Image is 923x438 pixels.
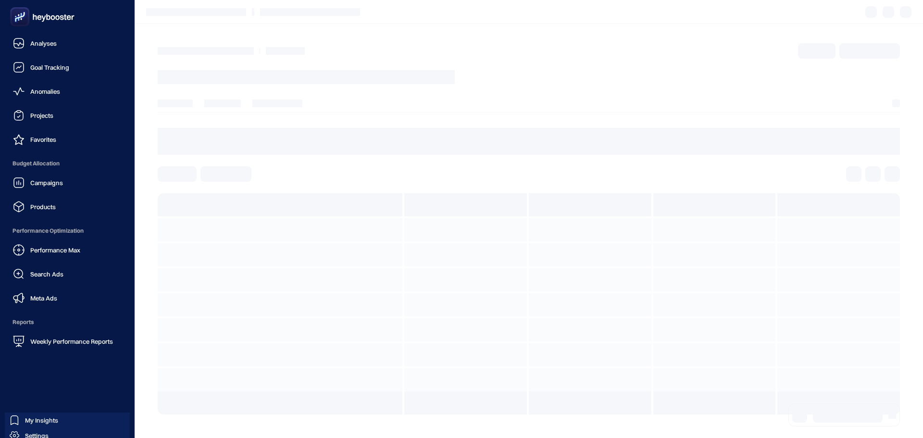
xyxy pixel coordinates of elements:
[25,416,58,424] span: My Insights
[30,203,56,211] span: Products
[30,179,63,187] span: Campaigns
[30,338,113,345] span: Weekly Performance Reports
[8,34,127,53] a: Analyses
[30,294,57,302] span: Meta Ads
[8,58,127,77] a: Goal Tracking
[8,130,127,149] a: Favorites
[30,246,80,254] span: Performance Max
[8,264,127,284] a: Search Ads
[8,82,127,101] a: Anomalies
[8,332,127,351] a: Weekly Performance Reports
[30,112,53,119] span: Projects
[30,270,63,278] span: Search Ads
[5,413,130,428] a: My Insights
[8,221,127,240] span: Performance Optimization
[8,288,127,308] a: Meta Ads
[8,313,127,332] span: Reports
[8,240,127,260] a: Performance Max
[8,154,127,173] span: Budget Allocation
[30,63,69,71] span: Goal Tracking
[30,136,56,143] span: Favorites
[30,39,57,47] span: Analyses
[30,88,60,95] span: Anomalies
[8,197,127,216] a: Products
[8,173,127,192] a: Campaigns
[8,106,127,125] a: Projects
